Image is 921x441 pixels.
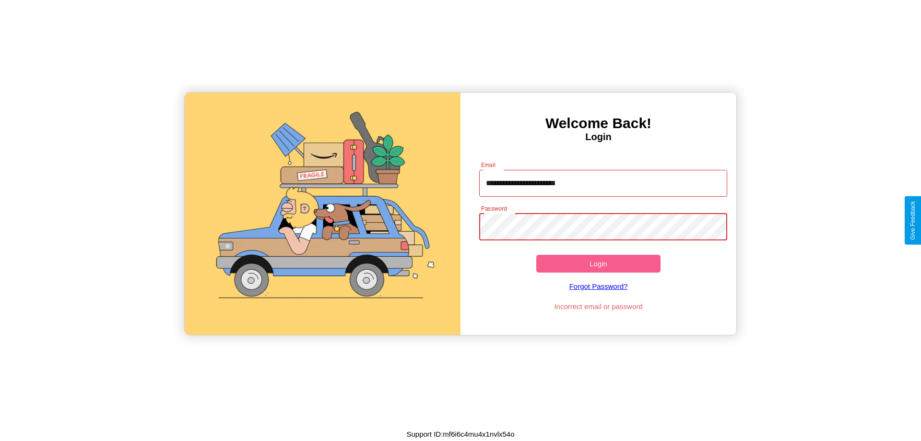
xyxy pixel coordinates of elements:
a: Forgot Password? [474,273,723,300]
h3: Welcome Back! [460,115,736,131]
div: Give Feedback [909,201,916,240]
label: Email [481,161,496,169]
p: Support ID: mf6i6c4mu4x1nvlx54o [406,428,514,441]
button: Login [536,255,661,273]
img: gif [185,93,460,335]
h4: Login [460,131,736,143]
p: Incorrect email or password [474,300,723,313]
label: Password [481,204,507,213]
